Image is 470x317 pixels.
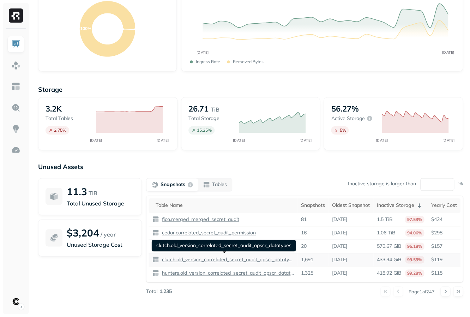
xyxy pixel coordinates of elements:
[38,85,463,94] p: Storage
[159,288,172,294] p: 1,235
[332,270,347,276] p: [DATE]
[159,256,294,263] a: clutch.old_version_correlated_secret_audit_opscr_datatypes
[377,202,414,209] p: Inactive Storage
[331,104,358,114] p: 56.27%
[300,138,312,143] tspan: [DATE]
[377,256,402,263] p: 433.34 GiB
[101,230,116,239] p: / year
[377,270,402,276] p: 418.92 GiB
[409,288,435,294] p: Page 1 of 247
[405,256,424,263] p: 99.53%
[431,216,457,223] p: $424
[188,115,232,122] p: Total storage
[46,104,62,114] p: 3.2K
[152,216,159,223] img: table
[188,104,209,114] p: 26.71
[152,229,159,236] img: table
[161,256,294,263] p: clutch.old_version_correlated_secret_audit_opscr_datatypes
[431,243,457,250] p: $157
[301,229,307,236] p: 16
[89,189,97,197] p: TiB
[431,202,457,209] div: Yearly Cost
[197,50,209,55] tspan: [DATE]
[332,216,347,223] p: [DATE]
[377,216,393,223] p: 1.5 TiB
[11,297,21,306] img: Clutch
[442,50,454,55] tspan: [DATE]
[431,256,457,263] p: $119
[161,229,256,236] p: cedar.correlated_secret_audit_permission
[405,243,424,250] p: 95.18%
[431,270,457,276] p: $115
[46,115,89,122] p: Total tables
[332,202,370,209] div: Oldest Snapshot
[159,229,256,236] a: cedar.correlated_secret_audit_permission
[152,256,159,263] img: table
[197,127,212,133] p: 15.25 %
[431,229,457,236] p: $298
[458,180,463,187] p: %
[11,82,20,91] img: Asset Explorer
[90,138,102,143] tspan: [DATE]
[11,124,20,133] img: Insights
[442,138,454,143] tspan: [DATE]
[332,229,347,236] p: [DATE]
[301,243,307,250] p: 20
[161,216,239,223] p: fico.merged_merged_secret_audit
[331,115,364,122] p: Active storage
[375,138,388,143] tspan: [DATE]
[377,229,396,236] p: 1.06 TiB
[11,61,20,70] img: Assets
[212,181,227,188] p: Tables
[195,59,220,64] p: Ingress Rate
[339,127,346,133] p: 5 %
[80,26,91,31] text: 100%
[152,240,296,251] div: clutch.old_version_correlated_secret_audit_opscr_datatypes
[159,216,239,223] a: fico.merged_merged_secret_audit
[405,229,424,237] p: 94.06%
[405,216,424,223] p: 97.53%
[377,243,402,250] p: 570.67 GiB
[156,202,294,209] div: Table Name
[67,227,99,239] p: $3,204
[38,163,463,171] p: Unused Assets
[9,8,23,23] img: Ryft
[146,288,157,294] p: Total
[67,185,87,198] p: 11.3
[405,269,424,277] p: 99.28%
[301,202,325,209] div: Snapshots
[348,180,416,187] p: Inactive storage is larger than
[11,145,20,155] img: Optimization
[67,240,134,249] p: Unused Storage Cost
[54,127,66,133] p: 2.75 %
[332,256,347,263] p: [DATE]
[233,59,263,64] p: Removed bytes
[11,103,20,112] img: Query Explorer
[301,256,313,263] p: 1,691
[152,269,159,276] img: table
[157,138,169,143] tspan: [DATE]
[67,199,134,208] p: Total Unused Storage
[161,270,294,276] p: hunters.old_version_correlated_secret_audit_opscr_datatypes
[301,270,313,276] p: 1,325
[301,216,307,223] p: 81
[233,138,245,143] tspan: [DATE]
[211,105,219,114] p: TiB
[11,40,20,49] img: Dashboard
[332,243,347,250] p: [DATE]
[161,181,185,188] p: Snapshots
[159,270,294,276] a: hunters.old_version_correlated_secret_audit_opscr_datatypes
